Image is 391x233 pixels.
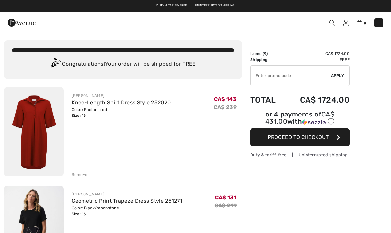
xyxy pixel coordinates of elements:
[72,198,183,204] a: Geometric Print Trapeze Dress Style 251271
[72,93,171,99] div: [PERSON_NAME]
[72,205,183,217] div: Color: Black/moonstone Size: 16
[72,99,171,106] a: Knee-Length Shirt Dress Style 252020
[214,104,237,110] s: CA$ 239
[343,20,349,26] img: My Info
[284,51,350,57] td: CA$ 1724.00
[250,111,350,128] div: or 4 payments ofCA$ 431.00withSezzle Click to learn more about Sezzle
[250,51,284,57] td: Items ( )
[268,134,329,140] span: Proceed to Checkout
[72,107,171,118] div: Color: Radiant red Size: 16
[357,19,366,27] a: 9
[215,202,237,209] s: CA$ 219
[250,57,284,63] td: Shipping
[364,21,366,26] span: 9
[302,119,326,125] img: Sezzle
[215,194,237,201] span: CA$ 131
[214,96,237,102] span: CA$ 143
[251,66,331,86] input: Promo code
[284,89,350,111] td: CA$ 1724.00
[49,58,62,71] img: Congratulation2.svg
[72,172,88,178] div: Remove
[250,89,284,111] td: Total
[250,111,350,126] div: or 4 payments of with
[357,20,362,26] img: Shopping Bag
[329,20,335,26] img: Search
[4,87,64,176] img: Knee-Length Shirt Dress Style 252020
[284,57,350,63] td: Free
[265,110,334,125] span: CA$ 431.00
[8,16,36,29] img: 1ère Avenue
[72,191,183,197] div: [PERSON_NAME]
[250,152,350,158] div: Duty & tariff-free | Uninterrupted shipping
[264,51,266,56] span: 9
[8,19,36,25] a: 1ère Avenue
[12,58,234,71] div: Congratulations! Your order will be shipped for FREE!
[250,128,350,146] button: Proceed to Checkout
[331,73,344,79] span: Apply
[376,20,382,26] img: Menu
